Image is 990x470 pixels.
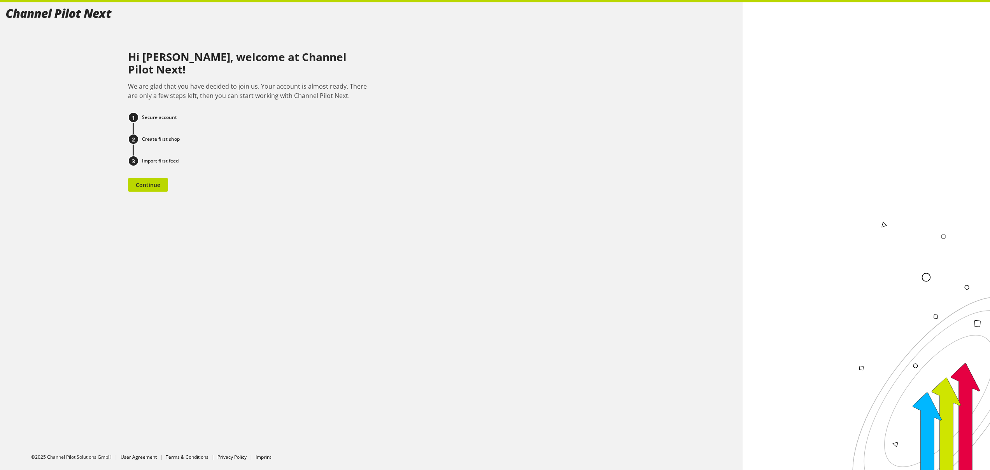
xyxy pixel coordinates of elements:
[128,178,168,192] button: Continue
[132,114,135,122] span: 1
[142,136,180,142] span: Create first shop
[217,454,247,460] a: Privacy Policy
[256,454,271,460] a: Imprint
[31,454,121,461] li: ©2025 Channel Pilot Solutions GmbH
[6,9,112,18] img: 00fd0c2968333bded0a06517299d5b97.svg
[142,115,177,120] span: Secure account
[132,135,135,143] span: 2
[136,181,160,189] span: Continue
[166,454,209,460] a: Terms & Conditions
[128,82,371,100] p: We are glad that you have decided to join us. Your account is almost ready. There are only a few ...
[121,454,157,460] a: User Agreement
[128,51,371,75] h1: Hi [PERSON_NAME], welcome at Channel Pilot Next!
[132,157,135,165] span: 3
[142,158,179,164] span: Import first feed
